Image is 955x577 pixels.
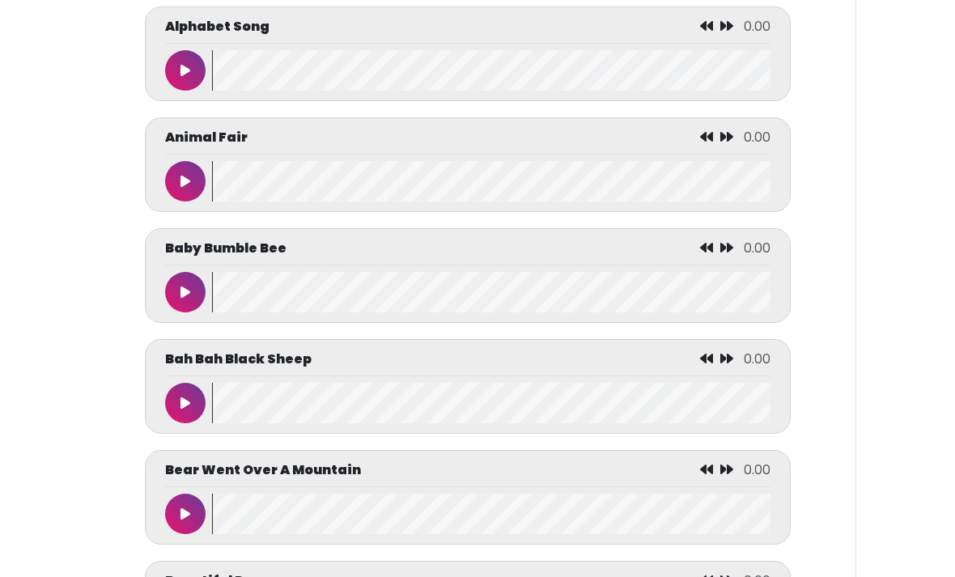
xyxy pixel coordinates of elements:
[744,128,770,146] span: 0.00
[744,239,770,257] span: 0.00
[165,350,312,369] p: Bah Bah Black Sheep
[165,17,270,36] p: Alphabet Song
[744,350,770,368] span: 0.00
[744,17,770,36] span: 0.00
[744,460,770,479] span: 0.00
[165,460,361,480] p: Bear Went Over A Mountain
[165,128,248,147] p: Animal Fair
[165,239,286,258] p: Baby Bumble Bee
